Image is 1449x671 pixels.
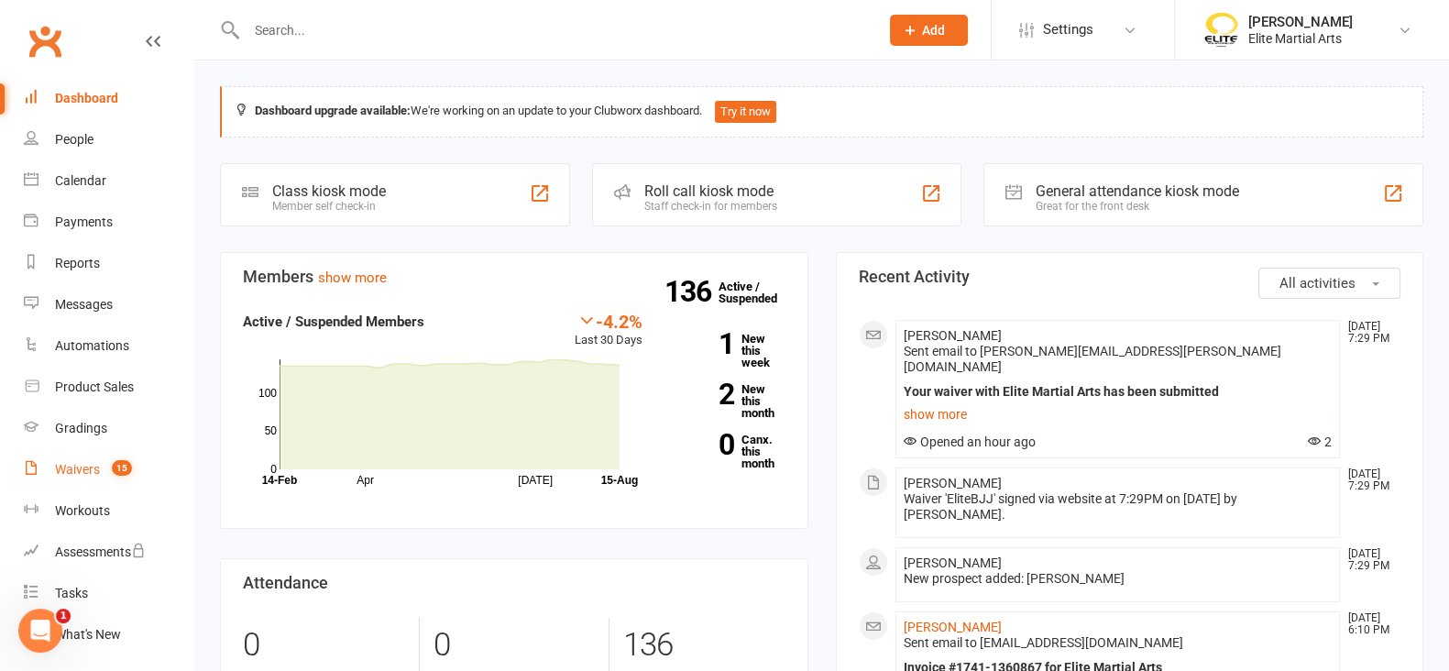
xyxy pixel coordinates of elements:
div: [PERSON_NAME] [1248,14,1353,30]
a: 0Canx. this month [670,434,785,469]
div: Roll call kiosk mode [644,182,777,200]
strong: 1 [670,330,734,357]
div: Messages [55,297,113,312]
span: 15 [112,460,132,476]
a: show more [904,401,1333,427]
a: Workouts [24,490,193,532]
div: Dashboard [55,91,118,105]
a: 2New this month [670,383,785,419]
div: What's New [55,627,121,642]
button: All activities [1258,268,1400,299]
a: Waivers 15 [24,449,193,490]
div: Class kiosk mode [272,182,386,200]
div: Staff check-in for members [644,200,777,213]
div: Great for the front desk [1036,200,1239,213]
input: Search... [241,17,866,43]
span: [PERSON_NAME] [904,476,1002,490]
strong: Active / Suspended Members [243,313,424,330]
h3: Recent Activity [859,268,1401,286]
div: Workouts [55,503,110,518]
span: Add [922,23,945,38]
img: thumb_image1508806937.png [1202,12,1239,49]
div: Assessments [55,544,146,559]
div: Waiver 'EliteBJJ' signed via website at 7:29PM on [DATE] by [PERSON_NAME]. [904,491,1333,522]
span: All activities [1279,275,1356,291]
span: [PERSON_NAME] [904,328,1002,343]
span: Opened an hour ago [904,434,1036,449]
div: Product Sales [55,379,134,394]
div: Your waiver with Elite Martial Arts has been submitted [904,384,1333,400]
div: People [55,132,93,147]
div: Waivers [55,462,100,477]
strong: 2 [670,380,734,408]
div: Member self check-in [272,200,386,213]
a: Dashboard [24,78,193,119]
a: [PERSON_NAME] [904,620,1002,634]
div: Last 30 Days [575,311,642,350]
strong: 0 [670,431,734,458]
span: 1 [56,609,71,623]
a: Reports [24,243,193,284]
strong: Dashboard upgrade available: [255,104,411,117]
a: Calendar [24,160,193,202]
a: Tasks [24,573,193,614]
time: [DATE] 7:29 PM [1339,321,1400,345]
div: Tasks [55,586,88,600]
a: Product Sales [24,367,193,408]
a: Messages [24,284,193,325]
div: We're working on an update to your Clubworx dashboard. [220,86,1423,137]
span: Sent email to [PERSON_NAME][EMAIL_ADDRESS][PERSON_NAME][DOMAIN_NAME] [904,344,1281,374]
span: [PERSON_NAME] [904,555,1002,570]
a: What's New [24,614,193,655]
a: show more [318,269,387,286]
a: 1New this week [670,333,785,368]
time: [DATE] 7:29 PM [1339,548,1400,572]
div: New prospect added: [PERSON_NAME] [904,571,1333,587]
a: Automations [24,325,193,367]
a: Gradings [24,408,193,449]
time: [DATE] 6:10 PM [1339,612,1400,636]
div: Elite Martial Arts [1248,30,1353,47]
div: Gradings [55,421,107,435]
a: Assessments [24,532,193,573]
h3: Attendance [243,574,785,592]
div: Automations [55,338,129,353]
a: People [24,119,193,160]
span: Sent email to [EMAIL_ADDRESS][DOMAIN_NAME] [904,635,1183,650]
button: Try it now [715,101,776,123]
div: Calendar [55,173,106,188]
a: Payments [24,202,193,243]
button: Add [890,15,968,46]
strong: 136 [664,278,719,305]
div: Payments [55,214,113,229]
span: Settings [1043,9,1093,50]
div: Reports [55,256,100,270]
time: [DATE] 7:29 PM [1339,468,1400,492]
div: General attendance kiosk mode [1036,182,1239,200]
h3: Members [243,268,785,286]
a: Clubworx [22,18,68,64]
span: 2 [1308,434,1332,449]
a: 136Active / Suspended [719,267,799,318]
iframe: Intercom live chat [18,609,62,653]
div: -4.2% [575,311,642,331]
